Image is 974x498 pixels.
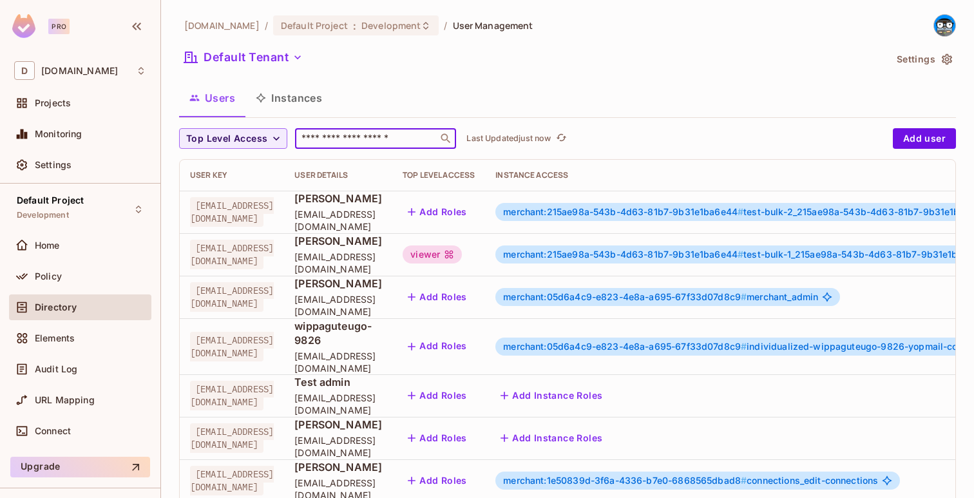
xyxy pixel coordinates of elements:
span: merchant_admin [503,292,818,302]
span: [EMAIL_ADDRESS][DOMAIN_NAME] [190,423,274,453]
span: [EMAIL_ADDRESS][DOMAIN_NAME] [294,350,382,374]
span: [EMAIL_ADDRESS][DOMAIN_NAME] [294,293,382,318]
span: Connect [35,426,71,436]
span: [EMAIL_ADDRESS][DOMAIN_NAME] [294,392,382,416]
span: Audit Log [35,364,77,374]
img: SReyMgAAAABJRU5ErkJggg== [12,14,35,38]
span: Development [17,210,69,220]
span: Default Project [17,195,84,206]
span: Monitoring [35,129,82,139]
button: Add Roles [403,428,472,448]
span: merchant:215ae98a-543b-4d63-81b7-9b31e1ba6e44 [503,249,743,260]
button: Add user [893,128,956,149]
span: merchant:215ae98a-543b-4d63-81b7-9b31e1ba6e44 [503,206,743,217]
div: User Details [294,170,382,180]
div: User Key [190,170,274,180]
span: Default Project [281,19,348,32]
span: [PERSON_NAME] [294,234,382,248]
button: Add Roles [403,202,472,222]
span: Development [361,19,421,32]
button: Add Instance Roles [495,385,607,406]
span: the active workspace [184,19,260,32]
button: Instances [245,82,332,114]
span: Top Level Access [186,131,267,147]
li: / [444,19,447,32]
button: Add Roles [403,470,472,491]
span: User Management [453,19,533,32]
button: Default Tenant [179,47,308,68]
span: Projects [35,98,71,108]
span: # [741,475,747,486]
span: [PERSON_NAME] [294,417,382,432]
span: [EMAIL_ADDRESS][DOMAIN_NAME] [294,251,382,275]
div: Top Level Access [403,170,475,180]
span: refresh [556,132,567,145]
span: [EMAIL_ADDRESS][DOMAIN_NAME] [294,434,382,459]
span: [EMAIL_ADDRESS][DOMAIN_NAME] [190,197,274,227]
span: Test admin [294,375,382,389]
span: # [738,206,743,217]
span: Settings [35,160,72,170]
div: Pro [48,19,70,34]
button: refresh [553,131,569,146]
span: Workspace: deuna.com [41,66,118,76]
span: # [738,249,743,260]
button: Top Level Access [179,128,287,149]
button: Add Roles [403,336,472,357]
button: Upgrade [10,457,150,477]
span: merchant:05d6a4c9-e823-4e8a-a695-67f33d07d8c9 [503,291,747,302]
button: Settings [892,49,956,70]
span: [PERSON_NAME] [294,276,382,291]
span: merchant:1e50839d-3f6a-4336-b7e0-6868565dbad8 [503,475,747,486]
span: : [352,21,357,31]
span: Directory [35,302,77,312]
span: [PERSON_NAME] [294,191,382,206]
span: D [14,61,35,80]
span: wippaguteugo-9826 [294,319,382,347]
span: # [741,341,747,352]
div: viewer [403,245,462,263]
span: URL Mapping [35,395,95,405]
p: Last Updated just now [466,133,551,144]
span: Click to refresh data [551,131,569,146]
span: connections_edit-connections [503,475,878,486]
span: [PERSON_NAME] [294,460,382,474]
li: / [265,19,268,32]
button: Users [179,82,245,114]
button: Add Roles [403,385,472,406]
span: # [741,291,747,302]
span: merchant:05d6a4c9-e823-4e8a-a695-67f33d07d8c9 [503,341,747,352]
span: [EMAIL_ADDRESS][DOMAIN_NAME] [190,466,274,495]
span: Home [35,240,60,251]
button: Add Roles [403,287,472,307]
button: Add Instance Roles [495,428,607,448]
span: Elements [35,333,75,343]
span: [EMAIL_ADDRESS][DOMAIN_NAME] [190,381,274,410]
span: Policy [35,271,62,282]
span: [EMAIL_ADDRESS][DOMAIN_NAME] [190,282,274,312]
img: Diego Lora [934,15,955,36]
span: [EMAIL_ADDRESS][DOMAIN_NAME] [190,332,274,361]
span: [EMAIL_ADDRESS][DOMAIN_NAME] [294,208,382,233]
span: [EMAIL_ADDRESS][DOMAIN_NAME] [190,240,274,269]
